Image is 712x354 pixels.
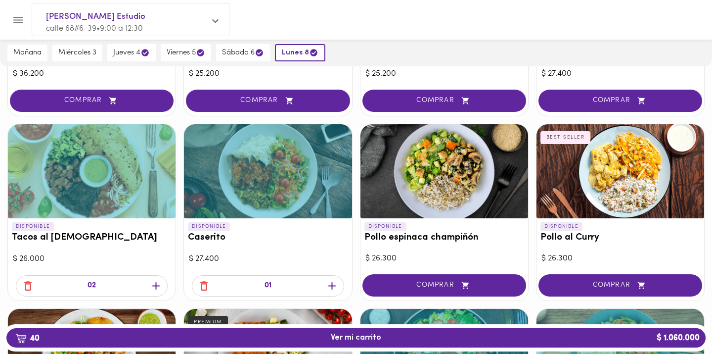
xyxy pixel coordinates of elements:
[12,233,172,243] h3: Tacos al [DEMOGRAPHIC_DATA]
[58,49,96,57] span: miércoles 3
[15,334,27,344] img: cart.png
[651,328,706,348] b: $ 1.060.000
[188,316,228,329] div: PREMIUM
[10,90,174,112] button: COMPRAR
[362,90,526,112] button: COMPRAR
[198,97,337,105] span: COMPRAR
[275,44,325,61] button: lunes 8
[161,44,211,61] button: viernes 5
[113,48,150,57] span: jueves 4
[184,124,352,218] div: Caserito
[362,274,526,297] button: COMPRAR
[22,97,161,105] span: COMPRAR
[282,48,318,57] span: lunes 8
[7,45,47,61] button: mañana
[536,124,704,218] div: Pollo al Curry
[551,97,690,105] span: COMPRAR
[375,97,514,105] span: COMPRAR
[6,8,30,32] button: Menu
[13,68,171,80] div: $ 36.200
[9,332,45,345] b: 40
[6,328,706,348] button: 40Ver mi carrito$ 1.060.000
[46,25,143,33] span: calle 68#6-39 • 9:00 a 12:30
[107,44,156,61] button: jueves 4
[46,10,205,23] span: [PERSON_NAME] Estudio
[8,124,176,218] div: Tacos al Pastor
[540,131,591,144] div: BEST SELLER
[365,68,523,80] div: $ 25.200
[265,280,271,292] p: 01
[186,90,350,112] button: COMPRAR
[365,253,523,264] div: $ 26.300
[375,281,514,290] span: COMPRAR
[188,233,348,243] h3: Caserito
[12,222,54,231] p: DISPONIBLE
[216,44,270,61] button: sábado 6
[364,222,406,231] p: DISPONIBLE
[364,233,524,243] h3: Pollo espinaca champiñón
[189,253,347,265] div: $ 27.400
[189,68,347,80] div: $ 25.200
[13,49,42,57] span: mañana
[360,124,528,218] div: Pollo espinaca champiñón
[222,48,264,57] span: sábado 6
[538,90,702,112] button: COMPRAR
[541,253,699,264] div: $ 26.300
[541,68,699,80] div: $ 27.400
[551,281,690,290] span: COMPRAR
[188,222,230,231] p: DISPONIBLE
[655,297,702,344] iframe: Messagebird Livechat Widget
[13,253,171,265] div: $ 26.000
[540,222,582,231] p: DISPONIBLE
[538,274,702,297] button: COMPRAR
[52,45,102,61] button: miércoles 3
[88,280,96,292] p: 02
[167,48,205,57] span: viernes 5
[331,333,381,343] span: Ver mi carrito
[540,233,700,243] h3: Pollo al Curry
